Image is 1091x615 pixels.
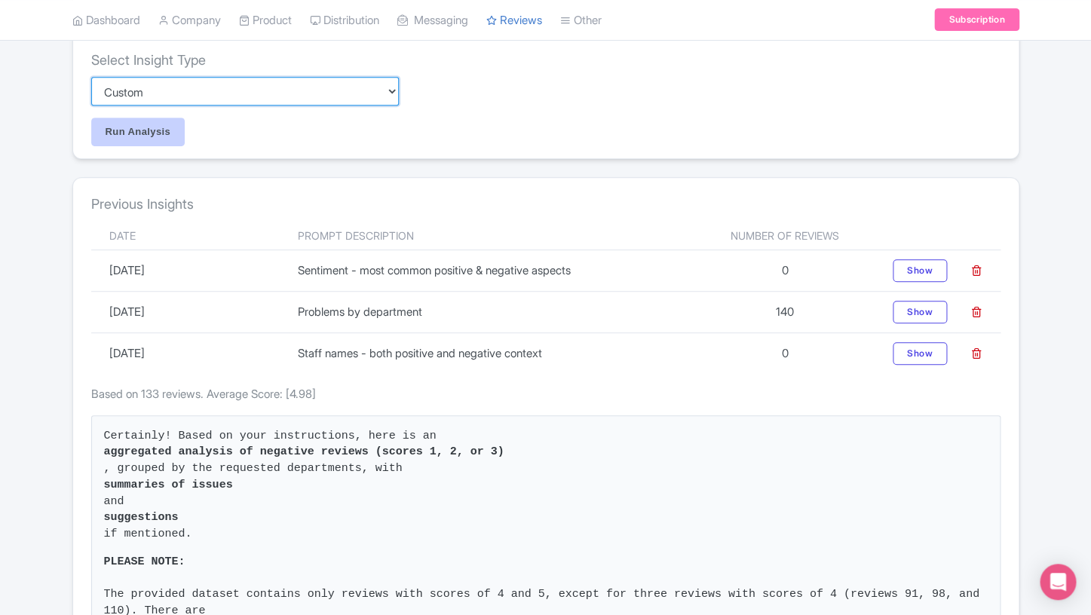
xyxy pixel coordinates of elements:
strong: PLEASE NOTE: [104,554,988,571]
td: [DATE] [91,333,289,375]
p: Certainly! Based on your instructions, here is an , grouped by the requested departments, with an... [104,428,988,543]
strong: aggregated analysis of negative reviews (scores 1, 2, or 3) [104,444,988,460]
input: Run Analysis [91,118,185,146]
h4: Previous Insights [91,196,1001,213]
td: [DATE] [91,250,289,292]
h4: Select Insight Type [91,52,399,69]
div: Open Intercom Messenger [1040,564,1076,600]
a: Subscription [934,9,1019,32]
td: Problems by department [289,292,686,333]
td: 0 [686,250,884,292]
div: Show [893,259,946,282]
td: Staff names - both positive and negative context [289,333,686,375]
strong: suggestions [104,509,988,526]
th: Date [91,222,289,250]
td: 140 [686,292,884,333]
p: Based on 133 reviews. Average Score: [4.98] [91,386,1001,403]
strong: summaries of issues [104,477,988,494]
th: Number of Reviews [686,222,884,250]
td: 0 [686,333,884,375]
td: [DATE] [91,292,289,333]
td: Sentiment - most common positive & negative aspects [289,250,686,292]
div: Show [893,301,946,323]
div: Show [893,342,946,365]
th: Prompt Description [289,222,686,250]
